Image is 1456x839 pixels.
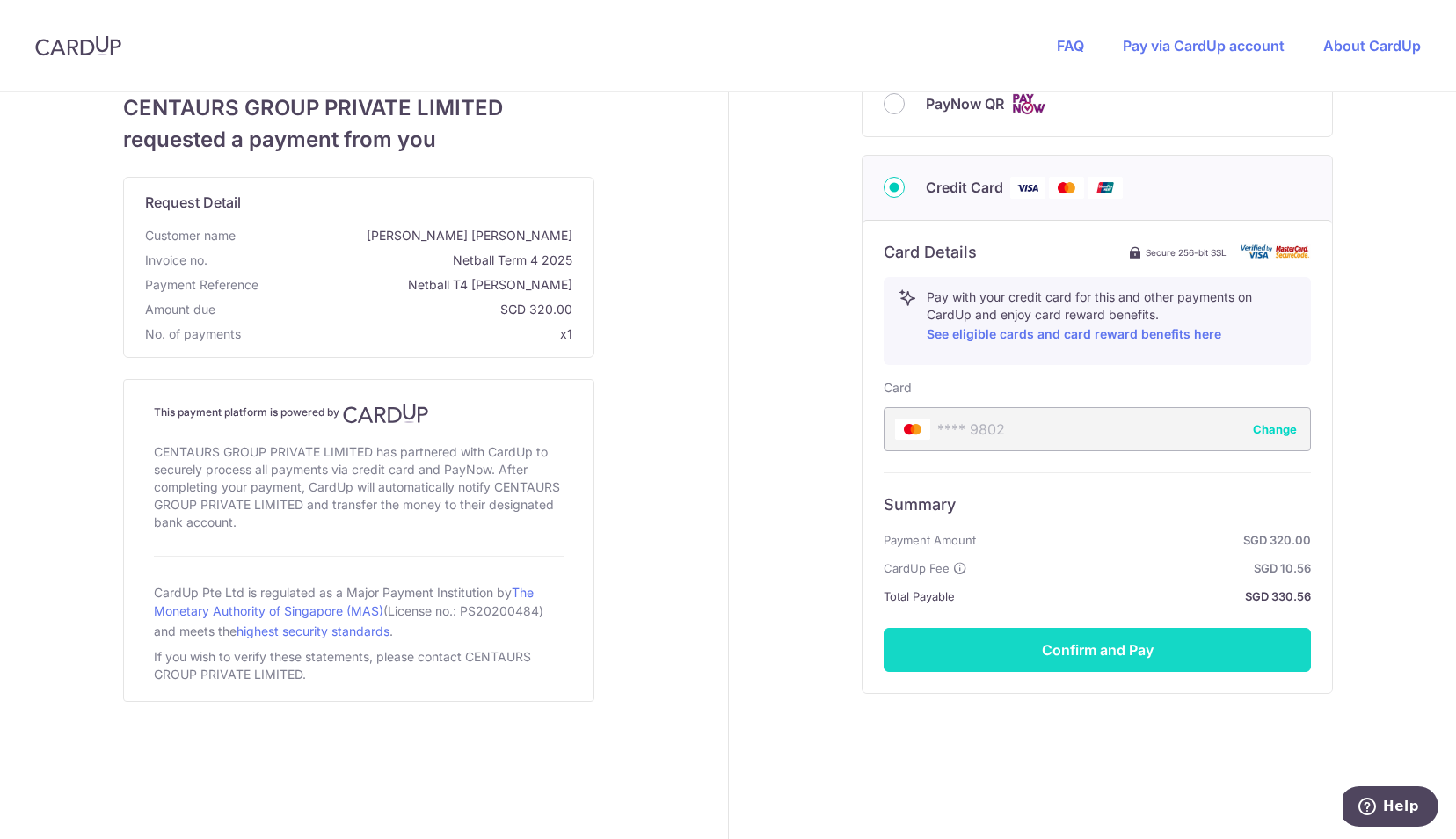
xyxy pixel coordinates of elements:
img: card secure [1241,244,1311,259]
span: translation missing: en.payment_reference [145,277,258,292]
button: Confirm and Pay [884,628,1311,672]
div: If you wish to verify these statements, please contact CENTAURS GROUP PRIVATE LIMITED. [154,645,564,687]
iframe: Opens a widget where you can find more information [1343,786,1438,830]
h4: This payment platform is powered by [154,403,564,424]
p: Pay with your credit card for this and other payments on CardUp and enjoy card reward benefits. [927,288,1296,345]
span: translation missing: en.request_detail [145,193,241,211]
img: Mastercard [1049,177,1084,199]
div: Credit Card Visa Mastercard Union Pay [884,177,1311,199]
span: SGD 320.00 [222,301,572,318]
span: CENTAURS GROUP PRIVATE LIMITED [123,92,594,124]
div: CENTAURS GROUP PRIVATE LIMITED has partnered with CardUp to securely process all payments via cre... [154,440,564,535]
span: requested a payment from you [123,124,594,156]
h6: Card Details [884,242,977,263]
span: Customer name [145,227,236,244]
div: PayNow QR Cards logo [884,93,1311,115]
a: highest security standards [237,624,389,638]
span: Total Payable [884,586,955,607]
span: Secure 256-bit SSL [1146,245,1227,259]
span: Netball Term 4 2025 [215,252,572,269]
span: Netball T4 [PERSON_NAME] [266,276,572,294]
a: FAQ [1057,37,1084,55]
span: x1 [560,326,572,341]
h6: Summary [884,494,1311,515]
img: Visa [1010,177,1045,199]
span: Amount due [145,301,215,318]
span: CardUp Fee [884,558,950,579]
a: See eligible cards and card reward benefits here [927,326,1221,341]
a: About CardUp [1323,37,1421,55]
span: No. of payments [145,325,241,343]
strong: SGD 330.56 [962,586,1311,607]
img: CardUp [35,35,121,56]
span: Invoice no. [145,252,207,269]
button: Change [1253,420,1297,438]
img: Union Pay [1088,177,1123,199]
span: PayNow QR [926,93,1004,114]
strong: SGD 10.56 [974,558,1311,579]
span: Payment Amount [884,529,976,551]
div: CardUp Pte Ltd is regulated as a Major Payment Institution by (License no.: PS20200484) and meets... [154,578,564,645]
img: CardUp [343,403,429,424]
span: Credit Card [926,177,1003,198]
span: [PERSON_NAME] [PERSON_NAME] [243,227,572,244]
label: Card [884,379,912,397]
a: Pay via CardUp account [1123,37,1285,55]
img: Cards logo [1011,93,1046,115]
strong: SGD 320.00 [983,529,1311,551]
